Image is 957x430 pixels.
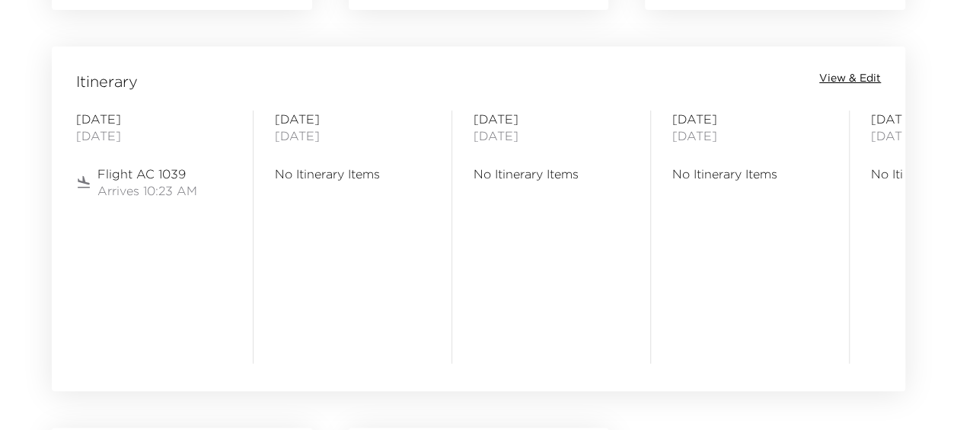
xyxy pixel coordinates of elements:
span: [DATE] [672,111,828,127]
span: [DATE] [76,111,231,127]
span: [DATE] [672,127,828,144]
span: [DATE] [275,127,430,144]
span: Flight AC 1039 [97,165,197,182]
span: Itinerary [76,71,138,92]
span: No Itinerary Items [672,165,828,182]
span: No Itinerary Items [275,165,430,182]
span: [DATE] [474,111,629,127]
span: [DATE] [474,127,629,144]
span: Arrives 10:23 AM [97,182,197,199]
span: [DATE] [76,127,231,144]
button: View & Edit [819,71,881,86]
span: No Itinerary Items [474,165,629,182]
span: [DATE] [275,111,430,127]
